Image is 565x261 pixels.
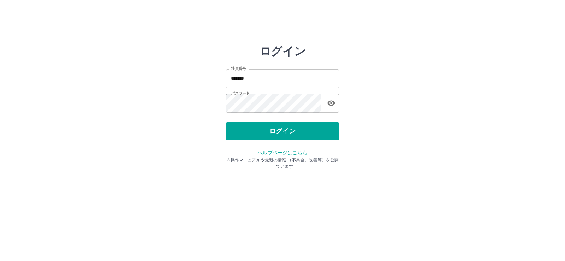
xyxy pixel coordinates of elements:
[260,45,306,58] h2: ログイン
[226,122,339,140] button: ログイン
[231,91,250,96] label: パスワード
[257,150,307,155] a: ヘルプページはこちら
[231,66,246,71] label: 社員番号
[226,157,339,170] p: ※操作マニュアルや最新の情報 （不具合、改善等）を公開しています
